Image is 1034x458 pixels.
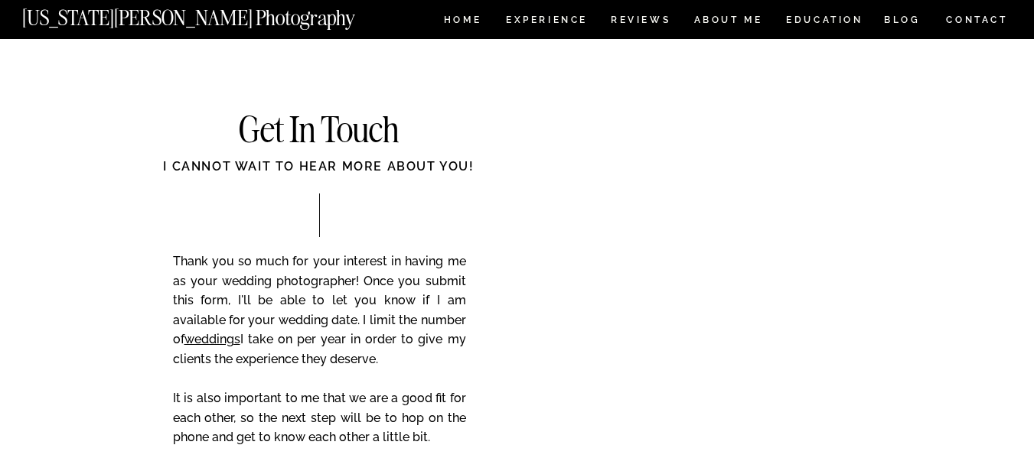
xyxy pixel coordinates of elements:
a: [US_STATE][PERSON_NAME] Photography [22,8,406,21]
a: EDUCATION [784,15,865,28]
div: I cannot wait to hear more about you! [104,158,534,193]
a: CONTACT [945,11,1009,28]
a: HOME [441,15,484,28]
a: BLOG [884,15,921,28]
a: Experience [506,15,586,28]
h2: Get In Touch [165,112,473,150]
a: ABOUT ME [693,15,763,28]
a: weddings [184,332,240,346]
a: REVIEWS [611,15,668,28]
